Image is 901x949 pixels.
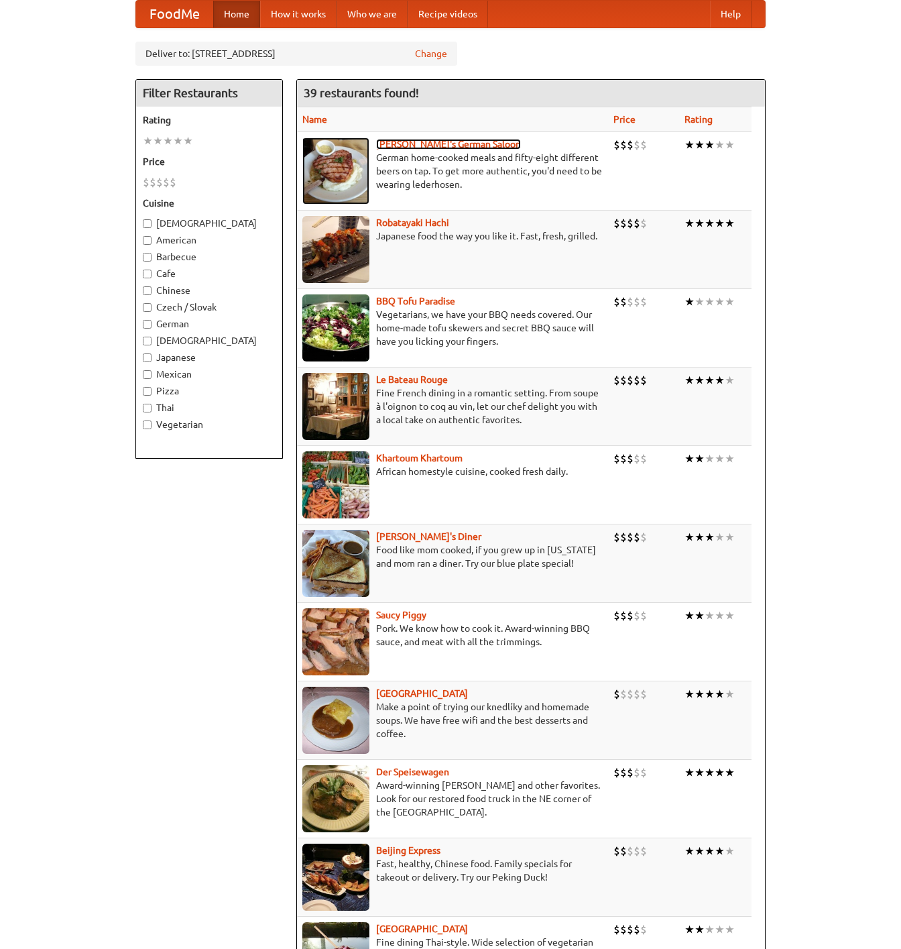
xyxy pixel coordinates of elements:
li: ★ [715,844,725,858]
li: ★ [684,294,695,309]
li: ★ [715,687,725,702]
li: $ [613,608,620,623]
li: $ [640,137,647,152]
li: ★ [695,530,705,545]
a: [GEOGRAPHIC_DATA] [376,924,468,934]
a: Rating [684,114,713,125]
input: Japanese [143,353,152,362]
li: $ [627,844,634,858]
li: $ [613,216,620,231]
li: ★ [725,844,735,858]
li: $ [634,451,640,466]
li: $ [627,216,634,231]
li: $ [149,175,156,190]
b: BBQ Tofu Paradise [376,296,455,306]
li: ★ [684,765,695,780]
li: $ [640,294,647,309]
li: ★ [715,922,725,937]
li: $ [613,294,620,309]
input: Thai [143,404,152,412]
input: Czech / Slovak [143,303,152,312]
li: $ [613,373,620,388]
li: $ [163,175,170,190]
li: $ [627,294,634,309]
a: Price [613,114,636,125]
label: Japanese [143,351,276,364]
li: $ [627,922,634,937]
li: ★ [715,765,725,780]
li: $ [627,765,634,780]
input: Barbecue [143,253,152,262]
li: $ [627,137,634,152]
a: Khartoum Khartoum [376,453,463,463]
li: $ [143,175,149,190]
li: $ [640,844,647,858]
h4: Filter Restaurants [136,80,282,107]
li: ★ [715,294,725,309]
a: FoodMe [136,1,213,27]
a: [PERSON_NAME]'s German Saloon [376,139,521,150]
input: [DEMOGRAPHIC_DATA] [143,219,152,228]
li: ★ [725,294,735,309]
li: ★ [183,133,193,148]
p: Vegetarians, we have your BBQ needs covered. Our home-made tofu skewers and secret BBQ sauce will... [302,308,603,348]
img: tofuparadise.jpg [302,294,369,361]
li: ★ [695,687,705,702]
li: ★ [715,373,725,388]
a: Home [213,1,260,27]
ng-pluralize: 39 restaurants found! [304,87,419,99]
li: ★ [684,373,695,388]
li: ★ [705,687,715,702]
a: [GEOGRAPHIC_DATA] [376,688,468,699]
li: ★ [725,216,735,231]
li: ★ [695,216,705,231]
li: $ [634,608,640,623]
li: $ [627,451,634,466]
a: Beijing Express [376,845,440,856]
li: $ [634,844,640,858]
li: $ [620,137,627,152]
li: ★ [705,137,715,152]
label: Mexican [143,368,276,381]
a: How it works [260,1,337,27]
li: $ [640,373,647,388]
p: Fast, healthy, Chinese food. Family specials for takeout or delivery. Try our Peking Duck! [302,857,603,884]
li: ★ [143,133,153,148]
a: Saucy Piggy [376,610,426,620]
li: ★ [684,451,695,466]
label: Chinese [143,284,276,297]
li: $ [620,216,627,231]
a: Who we are [337,1,408,27]
li: ★ [684,530,695,545]
p: Pork. We know how to cook it. Award-winning BBQ sauce, and meat with all the trimmings. [302,622,603,649]
li: $ [613,530,620,545]
div: Deliver to: [STREET_ADDRESS] [135,42,457,66]
li: $ [627,687,634,702]
h5: Price [143,155,276,168]
li: $ [634,530,640,545]
li: $ [640,530,647,545]
label: [DEMOGRAPHIC_DATA] [143,217,276,230]
li: ★ [725,373,735,388]
img: beijing.jpg [302,844,369,911]
li: ★ [705,922,715,937]
li: ★ [695,294,705,309]
a: Robatayaki Hachi [376,217,449,228]
li: $ [640,216,647,231]
input: Vegetarian [143,421,152,429]
li: $ [620,844,627,858]
li: $ [613,765,620,780]
li: $ [634,373,640,388]
li: $ [620,608,627,623]
li: ★ [695,765,705,780]
p: Japanese food the way you like it. Fast, fresh, grilled. [302,229,603,243]
img: robatayaki.jpg [302,216,369,283]
li: $ [620,687,627,702]
li: $ [640,451,647,466]
li: ★ [684,216,695,231]
li: ★ [725,530,735,545]
label: [DEMOGRAPHIC_DATA] [143,334,276,347]
li: $ [634,137,640,152]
